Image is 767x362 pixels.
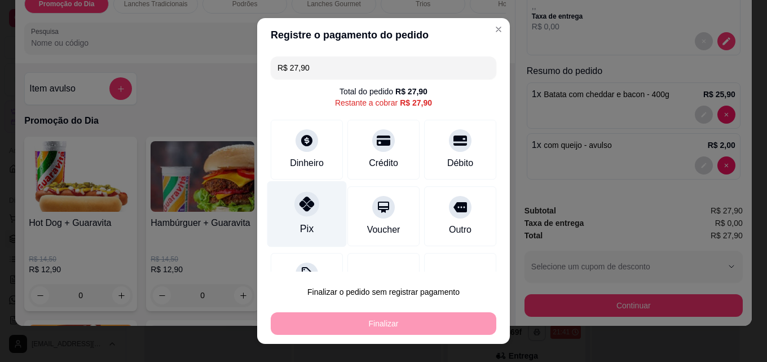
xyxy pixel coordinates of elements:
div: Pix [300,221,314,236]
div: Outro [449,223,471,237]
div: Voucher [367,223,400,237]
div: Restante a cobrar [335,97,432,108]
div: Dinheiro [290,156,324,170]
div: Total do pedido [340,86,427,97]
header: Registre o pagamento do pedido [257,18,510,52]
input: Ex.: hambúrguer de cordeiro [277,56,490,79]
div: R$ 27,90 [395,86,427,97]
div: R$ 27,90 [400,97,432,108]
button: Close [490,20,508,38]
div: Crédito [369,156,398,170]
div: Débito [447,156,473,170]
button: Finalizar o pedido sem registrar pagamento [271,281,496,303]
